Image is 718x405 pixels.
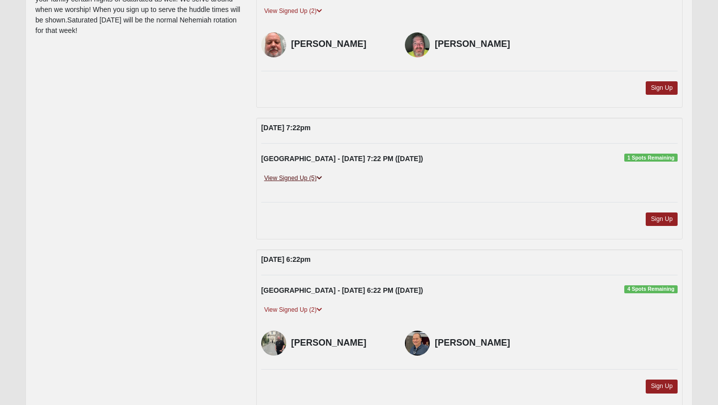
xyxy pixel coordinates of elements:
h4: [PERSON_NAME] [435,39,534,50]
img: Steve Hillyard [261,331,286,356]
strong: [DATE] 7:22pm [261,124,311,132]
span: 4 Spots Remaining [624,285,678,293]
span: 1 Spots Remaining [624,154,678,162]
img: Richard Frakes [405,32,430,57]
strong: [GEOGRAPHIC_DATA] - [DATE] 6:22 PM ([DATE]) [261,286,423,294]
strong: [GEOGRAPHIC_DATA] - [DATE] 7:22 PM ([DATE]) [261,155,423,163]
a: View Signed Up (2) [261,6,325,16]
img: Paul Supinsky [261,32,286,57]
a: View Signed Up (2) [261,305,325,315]
h4: [PERSON_NAME] [291,39,390,50]
strong: [DATE] 6:22pm [261,255,311,263]
img: Dave Potrawski [405,331,430,356]
h4: [PERSON_NAME] [435,338,534,349]
a: Sign Up [646,212,678,226]
a: Sign Up [646,81,678,95]
a: View Signed Up (5) [261,173,325,184]
h4: [PERSON_NAME] [291,338,390,349]
a: Sign Up [646,380,678,393]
